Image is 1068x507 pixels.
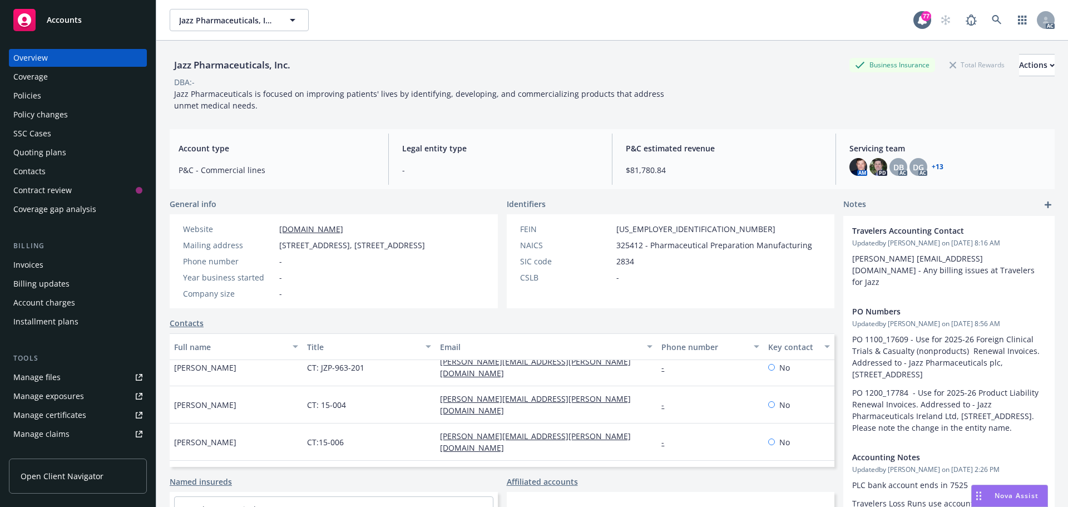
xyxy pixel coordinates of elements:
img: photo [849,158,867,176]
button: Phone number [657,333,763,360]
div: Total Rewards [944,58,1010,72]
div: Year business started [183,272,275,283]
span: [STREET_ADDRESS], [STREET_ADDRESS] [279,239,425,251]
span: CT:15-006 [307,436,344,448]
div: CSLB [520,272,612,283]
div: Contract review [13,181,72,199]
span: Jazz Pharmaceuticals is focused on improving patients' lives by identifying, developing, and comm... [174,88,666,111]
span: Updated by [PERSON_NAME] on [DATE] 2:26 PM [852,465,1046,475]
div: FEIN [520,223,612,235]
button: Actions [1019,54,1055,76]
a: [PERSON_NAME][EMAIL_ADDRESS][PERSON_NAME][DOMAIN_NAME] [440,431,631,453]
a: Report a Bug [960,9,982,31]
button: Full name [170,333,303,360]
span: DG [913,161,924,173]
span: Updated by [PERSON_NAME] on [DATE] 8:16 AM [852,238,1046,248]
span: PO Numbers [852,306,1017,317]
div: Business Insurance [849,58,935,72]
a: Manage claims [9,425,147,443]
button: Jazz Pharmaceuticals, Inc. [170,9,309,31]
span: 325412 - Pharmaceutical Preparation Manufacturing [616,239,812,251]
span: General info [170,198,216,210]
span: Legal entity type [402,142,599,154]
span: Jazz Pharmaceuticals, Inc. [179,14,275,26]
div: Manage certificates [13,406,86,424]
a: Switch app [1011,9,1034,31]
p: PO 1100_17609 - Use for 2025-26 Foreign Clinical Trials & Casualty (nonproducts) Renewal Invoices... [852,333,1046,380]
a: Start snowing [934,9,957,31]
span: Nova Assist [995,491,1039,500]
a: Overview [9,49,147,67]
div: Phone number [183,255,275,267]
span: [PERSON_NAME] [174,399,236,411]
a: Manage exposures [9,387,147,405]
a: Affiliated accounts [507,476,578,488]
a: Manage certificates [9,406,147,424]
div: Account charges [13,294,75,312]
button: Email [436,333,657,360]
div: PO NumbersUpdatedby [PERSON_NAME] on [DATE] 8:56 AMPO 1100_17609 - Use for 2025-26 Foreign Clinic... [843,297,1055,442]
span: No [779,436,790,448]
div: Full name [174,341,286,353]
div: Jazz Pharmaceuticals, Inc. [170,58,295,72]
a: SSC Cases [9,125,147,142]
a: - [661,362,673,373]
a: Quoting plans [9,144,147,161]
a: Contacts [9,163,147,180]
div: Tools [9,353,147,364]
a: Installment plans [9,313,147,331]
a: Contacts [170,317,204,329]
div: Coverage gap analysis [13,200,96,218]
span: Accounting Notes [852,451,1017,463]
a: Coverage [9,68,147,86]
div: Mailing address [183,239,275,251]
span: CT: 15-004 [307,399,346,411]
div: Contacts [13,163,46,180]
button: Title [303,333,436,360]
span: DB [893,161,904,173]
div: Manage files [13,368,61,386]
span: [PERSON_NAME] [174,362,236,373]
div: Invoices [13,256,43,274]
span: - [402,164,599,176]
div: Travelers Accounting ContactUpdatedby [PERSON_NAME] on [DATE] 8:16 AM[PERSON_NAME] [EMAIL_ADDRESS... [843,216,1055,297]
span: $81,780.84 [626,164,822,176]
a: Manage files [9,368,147,386]
a: Coverage gap analysis [9,200,147,218]
p: PO 1200_17784 - Use for 2025-26 Product Liability Renewal Invoices. Addressed to - Jazz Pharmaceu... [852,387,1046,434]
div: Email [440,341,640,353]
span: Travelers Accounting Contact [852,225,1017,237]
span: [PERSON_NAME] [EMAIL_ADDRESS][DOMAIN_NAME] - Any billing issues at Travelers for Jazz [852,253,1037,287]
div: Drag to move [972,485,986,506]
div: Installment plans [13,313,78,331]
div: 77 [921,11,931,21]
a: - [661,437,673,447]
a: Policies [9,87,147,105]
span: 2834 [616,255,634,267]
a: Search [986,9,1008,31]
a: [PERSON_NAME][EMAIL_ADDRESS][PERSON_NAME][DOMAIN_NAME] [440,393,631,416]
button: Key contact [764,333,834,360]
a: Manage BORs [9,444,147,462]
div: Manage exposures [13,387,84,405]
div: Overview [13,49,48,67]
div: Title [307,341,419,353]
div: NAICS [520,239,612,251]
span: - [279,255,282,267]
span: Accounts [47,16,82,24]
a: Billing updates [9,275,147,293]
span: Notes [843,198,866,211]
div: Manage BORs [13,444,66,462]
span: [PERSON_NAME] [174,436,236,448]
span: CT: JZP-963-201 [307,362,364,373]
span: P&C - Commercial lines [179,164,375,176]
div: Billing updates [13,275,70,293]
span: Identifiers [507,198,546,210]
span: Open Client Navigator [21,470,103,482]
span: No [779,399,790,411]
a: [DOMAIN_NAME] [279,224,343,234]
a: Named insureds [170,476,232,488]
div: Billing [9,240,147,252]
div: Policies [13,87,41,105]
